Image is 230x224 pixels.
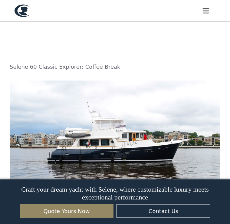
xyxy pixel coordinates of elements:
[10,63,220,71] p: Selene 60 Classic Explorer: Coffee Break
[20,204,113,218] a: Quote Yours Now
[11,186,218,201] p: Craft your dream yacht with Selene, where customizable luxury meets exceptional performance
[117,204,210,218] a: Contact Us
[196,1,215,21] div: menu
[15,5,29,17] a: home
